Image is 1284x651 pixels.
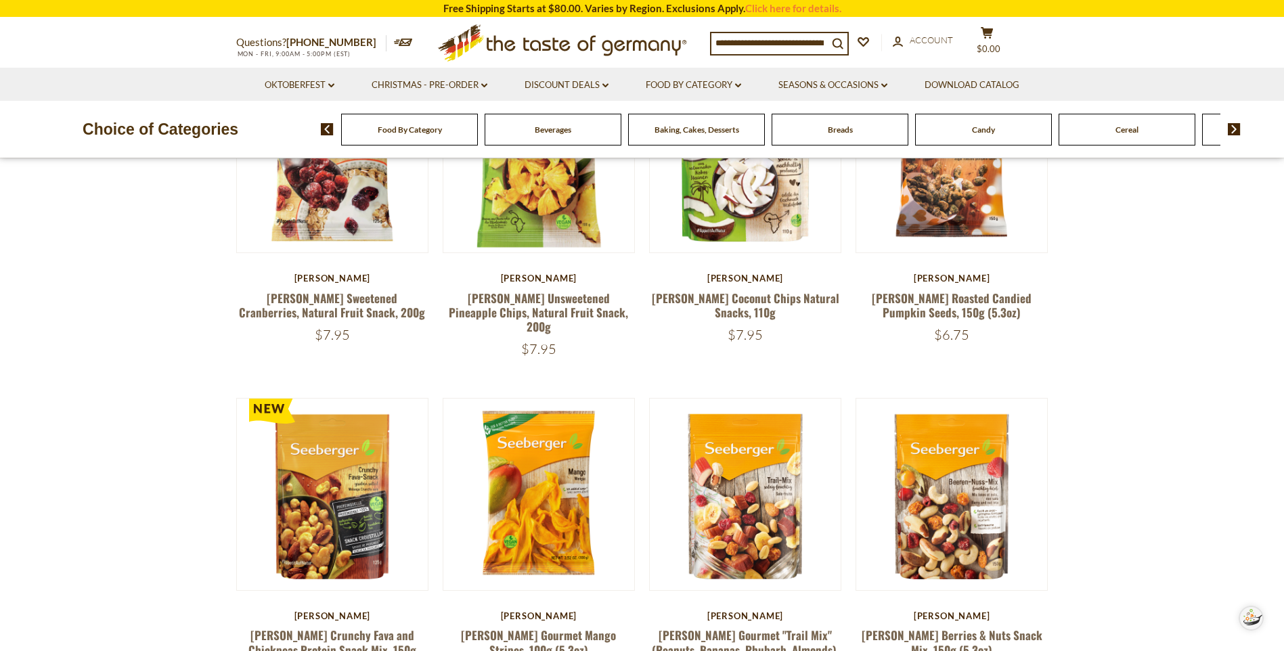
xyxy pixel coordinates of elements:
p: Questions? [236,34,386,51]
span: Account [910,35,953,45]
span: $0.00 [977,43,1000,54]
a: Cereal [1115,125,1138,135]
a: Christmas - PRE-ORDER [372,78,487,93]
img: Seeberger Berries & Nuts Snack Mix, 150g (5.3oz) [856,399,1048,590]
a: Seasons & Occasions [778,78,887,93]
a: Breads [828,125,853,135]
span: $6.75 [934,326,969,343]
img: Seeberger Gourmet "Trail Mix" (Peanuts, Bananas, Rhubarb, Almonds), 150g (5.3oz) [650,399,841,590]
button: $0.00 [967,26,1008,60]
a: Beverages [535,125,571,135]
a: Account [893,33,953,48]
img: Seeberger Gourmet Mango Stripes, 100g (5.3oz) [443,399,635,590]
div: [PERSON_NAME] [236,273,429,284]
a: Candy [972,125,995,135]
div: [PERSON_NAME] [649,273,842,284]
a: [PERSON_NAME] Sweetened Cranberries, Natural Fruit Snack, 200g [239,290,425,321]
a: Oktoberfest [265,78,334,93]
div: [PERSON_NAME] [649,610,842,621]
span: $7.95 [728,326,763,343]
div: [PERSON_NAME] [443,610,636,621]
img: previous arrow [321,123,334,135]
div: [PERSON_NAME] [443,273,636,284]
div: [PERSON_NAME] [856,273,1048,284]
a: Download Catalog [925,78,1019,93]
a: Baking, Cakes, Desserts [655,125,739,135]
div: [PERSON_NAME] [236,610,429,621]
img: Seeberger Crunchy Fava and Chickpeas Protein Snack Mix, 150g (5.3oz) [237,399,428,590]
a: Food By Category [646,78,741,93]
a: Click here for details. [745,2,841,14]
a: [PHONE_NUMBER] [286,36,376,48]
span: $7.95 [315,326,350,343]
span: MON - FRI, 9:00AM - 5:00PM (EST) [236,50,351,58]
a: Food By Category [378,125,442,135]
a: Discount Deals [525,78,608,93]
a: [PERSON_NAME] Roasted Candied Pumpkin Seeds, 150g (5.3oz) [872,290,1032,321]
a: [PERSON_NAME] Unsweetened Pineapple Chips, Natural Fruit Snack, 200g [449,290,628,336]
div: [PERSON_NAME] [856,610,1048,621]
img: next arrow [1228,123,1241,135]
span: $7.95 [521,340,556,357]
a: [PERSON_NAME] Coconut Chips Natural Snacks, 110g [652,290,839,321]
